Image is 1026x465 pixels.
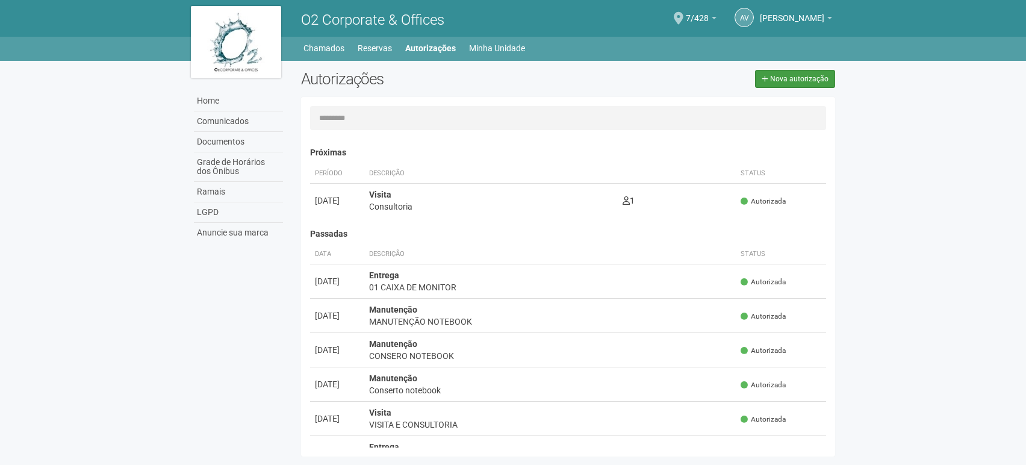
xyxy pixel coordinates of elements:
strong: Manutenção [369,373,417,383]
a: Documentos [194,132,283,152]
div: [DATE] [315,447,359,459]
span: 7/428 [686,2,709,23]
a: Minha Unidade [469,40,525,57]
th: Data [310,245,364,264]
th: Status [736,245,826,264]
strong: Entrega [369,270,399,280]
div: [DATE] [315,275,359,287]
a: Nova autorização [755,70,835,88]
div: [DATE] [315,195,359,207]
th: Descrição [364,164,618,184]
div: [DATE] [315,413,359,425]
a: 7/428 [686,15,717,25]
strong: Visita [369,408,391,417]
a: Autorizações [405,40,456,57]
a: [PERSON_NAME] [760,15,832,25]
a: AV [735,8,754,27]
th: Período [310,164,364,184]
a: Ramais [194,182,283,202]
strong: Manutenção [369,339,417,349]
span: Autorizada [741,414,786,425]
span: Autorizada [741,311,786,322]
span: Autorizada [741,346,786,356]
h4: Próximas [310,148,826,157]
div: CONSERO NOTEBOOK [369,350,731,362]
span: Autorizada [741,277,786,287]
strong: Manutenção [369,305,417,314]
span: Nova autorização [770,75,829,83]
h2: Autorizações [301,70,559,88]
th: Status [736,164,826,184]
div: Consultoria [369,201,613,213]
div: MANUTENÇÃO NOTEBOOK [369,316,731,328]
strong: Visita [369,190,391,199]
a: Home [194,91,283,111]
div: 01 CAIXA DE MONITOR [369,281,731,293]
span: O2 Corporate & Offices [301,11,444,28]
a: Reservas [358,40,392,57]
a: LGPD [194,202,283,223]
div: Conserto notebook [369,384,731,396]
div: [DATE] [315,310,359,322]
div: VISITA E CONSULTORIA [369,419,731,431]
div: [DATE] [315,344,359,356]
span: 1 [623,196,635,205]
strong: Entrega [369,442,399,452]
a: Chamados [303,40,344,57]
span: Autorizada [741,196,786,207]
h4: Passadas [310,229,826,239]
a: Comunicados [194,111,283,132]
a: Grade de Horários dos Ônibus [194,152,283,182]
th: Descrição [364,245,736,264]
img: logo.jpg [191,6,281,78]
span: Alexandre Victoriano Gomes [760,2,824,23]
span: Autorizada [741,380,786,390]
div: [DATE] [315,378,359,390]
a: Anuncie sua marca [194,223,283,243]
